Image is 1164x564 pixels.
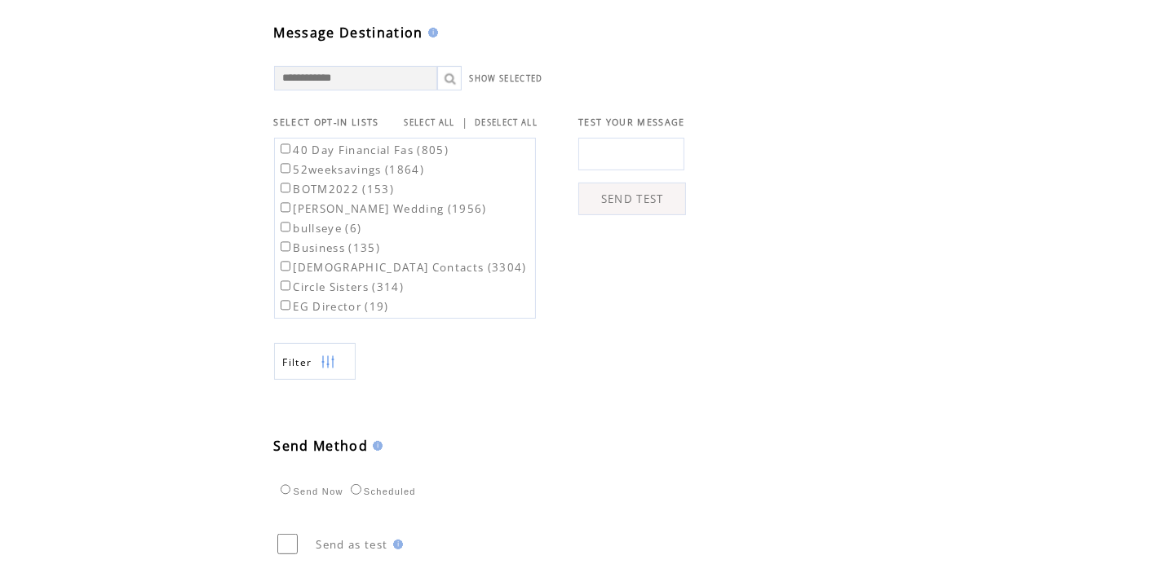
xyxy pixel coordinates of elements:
[281,222,291,232] input: bullseye (6)
[578,117,685,128] span: TEST YOUR MESSAGE
[277,299,389,314] label: EG Director (19)
[274,117,379,128] span: SELECT OPT-IN LISTS
[274,343,356,380] a: Filter
[277,162,425,177] label: 52weeksavings (1864)
[274,24,423,42] span: Message Destination
[475,117,538,128] a: DESELECT ALL
[277,260,527,275] label: [DEMOGRAPHIC_DATA] Contacts (3304)
[316,537,388,552] span: Send as test
[321,344,335,381] img: filters.png
[277,240,381,255] label: Business (135)
[281,280,291,291] input: Circle Sisters (314)
[347,487,416,496] label: Scheduled
[277,221,362,236] label: bullseye (6)
[351,484,361,495] input: Scheduled
[277,182,395,196] label: BOTM2022 (153)
[277,201,487,216] label: [PERSON_NAME] Wedding (1956)
[277,143,449,157] label: 40 Day Financial Fas (805)
[281,143,291,154] input: 40 Day Financial Fas (805)
[281,300,291,311] input: EG Director (19)
[281,261,291,271] input: [DEMOGRAPHIC_DATA] Contacts (3304)
[281,202,291,213] input: [PERSON_NAME] Wedding (1956)
[281,183,291,193] input: BOTM2022 (153)
[462,115,468,130] span: |
[423,28,438,37] img: help.gif
[277,487,343,496] label: Send Now
[470,73,543,84] a: SHOW SELECTED
[281,241,291,252] input: Business (135)
[283,355,312,369] span: Show filters
[274,437,369,455] span: Send Method
[368,441,383,451] img: help.gif
[388,540,403,549] img: help.gif
[281,163,291,174] input: 52weeksavings (1864)
[578,183,686,215] a: SEND TEST
[405,117,455,128] a: SELECT ALL
[277,280,405,294] label: Circle Sisters (314)
[281,484,291,495] input: Send Now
